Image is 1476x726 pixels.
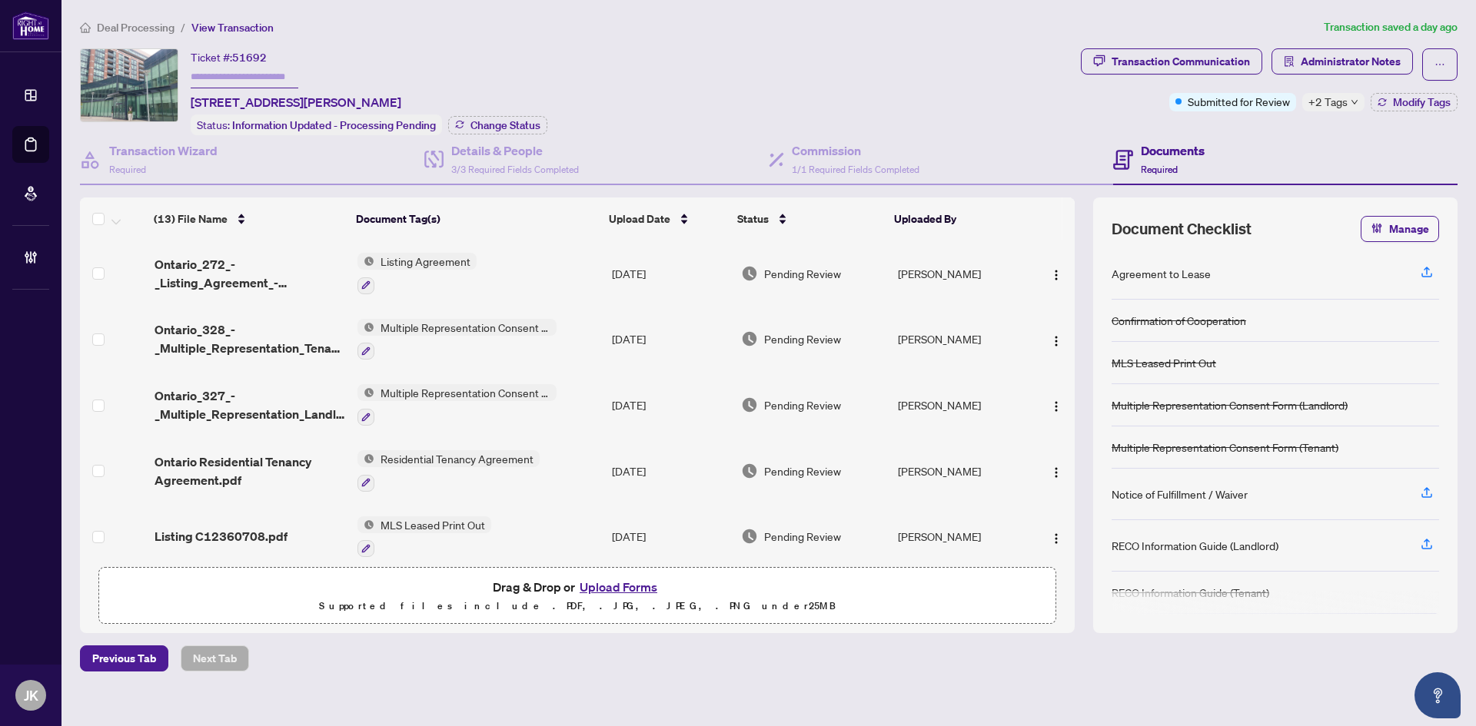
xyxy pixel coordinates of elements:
[374,516,491,533] span: MLS Leased Print Out
[1301,49,1401,74] span: Administrator Notes
[737,211,769,227] span: Status
[1050,335,1062,347] img: Logo
[1044,327,1069,351] button: Logo
[1324,18,1458,36] article: Transaction saved a day ago
[1081,48,1262,75] button: Transaction Communication
[764,462,841,479] span: Pending Review
[1371,93,1458,111] button: Modify Tags
[350,197,603,240] th: Document Tag(s)
[741,396,758,413] img: Document Status
[575,577,662,597] button: Upload Forms
[155,320,345,357] span: Ontario_328_-_Multiple_Representation_Tenant_-_Acknowledgement_and_Consent_Disclosure.pdf
[1112,486,1248,502] div: Notice of Fulfillment / Waiver
[1351,98,1358,106] span: down
[1112,396,1348,413] div: Multiple Representation Consent Form (Landlord)
[792,141,919,160] h4: Commission
[892,504,1030,570] td: [PERSON_NAME]
[155,255,345,292] span: Ontario_272_-_Listing_Agreement_-_Landlord_Designated_Representation_Agreement_Authority_to_Offer...
[1112,354,1216,371] div: MLS Leased Print Out
[80,22,91,33] span: home
[1141,141,1205,160] h4: Documents
[1044,261,1069,286] button: Logo
[1272,48,1413,75] button: Administrator Notes
[1050,532,1062,545] img: Logo
[155,386,345,423] span: Ontario_327_-_Multiple_Representation_Landlord_-_Acknowledgement_and_Consent_Disclosure.pdf
[606,307,735,373] td: [DATE]
[731,197,887,240] th: Status
[357,253,477,294] button: Status IconListing Agreement
[1389,217,1429,241] span: Manage
[155,453,345,489] span: Ontario Residential Tenancy Agreement.pdf
[108,597,1046,615] p: Supported files include .PDF, .JPG, .JPEG, .PNG under 25 MB
[1112,537,1278,554] div: RECO Information Guide (Landlord)
[357,384,374,401] img: Status Icon
[1044,393,1069,417] button: Logo
[741,462,758,479] img: Document Status
[374,384,557,401] span: Multiple Representation Consent Form (Landlord)
[451,164,579,175] span: 3/3 Required Fields Completed
[191,48,267,66] div: Ticket #:
[448,116,547,134] button: Change Status
[606,504,735,570] td: [DATE]
[1141,164,1178,175] span: Required
[1050,466,1062,479] img: Logo
[232,51,267,65] span: 51692
[792,164,919,175] span: 1/1 Required Fields Completed
[154,211,228,227] span: (13) File Name
[1044,524,1069,549] button: Logo
[12,12,49,40] img: logo
[1308,93,1348,111] span: +2 Tags
[1112,49,1250,74] div: Transaction Communication
[357,516,374,533] img: Status Icon
[99,568,1055,625] span: Drag & Drop orUpload FormsSupported files include .PDF, .JPG, .JPEG, .PNG under25MB
[374,319,557,336] span: Multiple Representation Consent Form (Tenant)
[493,577,662,597] span: Drag & Drop or
[232,118,436,132] span: Information Updated - Processing Pending
[1284,56,1295,67] span: solution
[357,516,491,558] button: Status IconMLS Leased Print Out
[357,450,374,467] img: Status Icon
[1393,97,1451,108] span: Modify Tags
[1112,265,1211,282] div: Agreement to Lease
[451,141,579,160] h4: Details & People
[892,240,1030,307] td: [PERSON_NAME]
[155,527,288,545] span: Listing C12360708.pdf
[603,197,731,240] th: Upload Date
[191,114,442,135] div: Status:
[191,21,274,35] span: View Transaction
[741,528,758,545] img: Document Status
[1188,93,1290,110] span: Submitted for Review
[374,450,540,467] span: Residential Tenancy Agreement
[764,528,841,545] span: Pending Review
[1044,459,1069,483] button: Logo
[81,49,178,121] img: IMG-C12360708_1.jpg
[357,384,557,426] button: Status IconMultiple Representation Consent Form (Landlord)
[606,372,735,438] td: [DATE]
[892,438,1030,504] td: [PERSON_NAME]
[609,211,670,227] span: Upload Date
[1112,439,1338,456] div: Multiple Representation Consent Form (Tenant)
[606,438,735,504] td: [DATE]
[109,141,218,160] h4: Transaction Wizard
[888,197,1026,240] th: Uploaded By
[1434,59,1445,70] span: ellipsis
[148,197,350,240] th: (13) File Name
[92,646,156,671] span: Previous Tab
[191,93,401,111] span: [STREET_ADDRESS][PERSON_NAME]
[181,645,249,671] button: Next Tab
[470,120,540,131] span: Change Status
[374,253,477,270] span: Listing Agreement
[80,645,168,671] button: Previous Tab
[357,253,374,270] img: Status Icon
[892,307,1030,373] td: [PERSON_NAME]
[1112,584,1269,601] div: RECO Information Guide (Tenant)
[357,450,540,492] button: Status IconResidential Tenancy Agreement
[1050,269,1062,281] img: Logo
[1112,218,1252,240] span: Document Checklist
[1414,672,1461,718] button: Open asap
[357,319,374,336] img: Status Icon
[892,372,1030,438] td: [PERSON_NAME]
[1361,216,1439,242] button: Manage
[357,319,557,360] button: Status IconMultiple Representation Consent Form (Tenant)
[1050,400,1062,413] img: Logo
